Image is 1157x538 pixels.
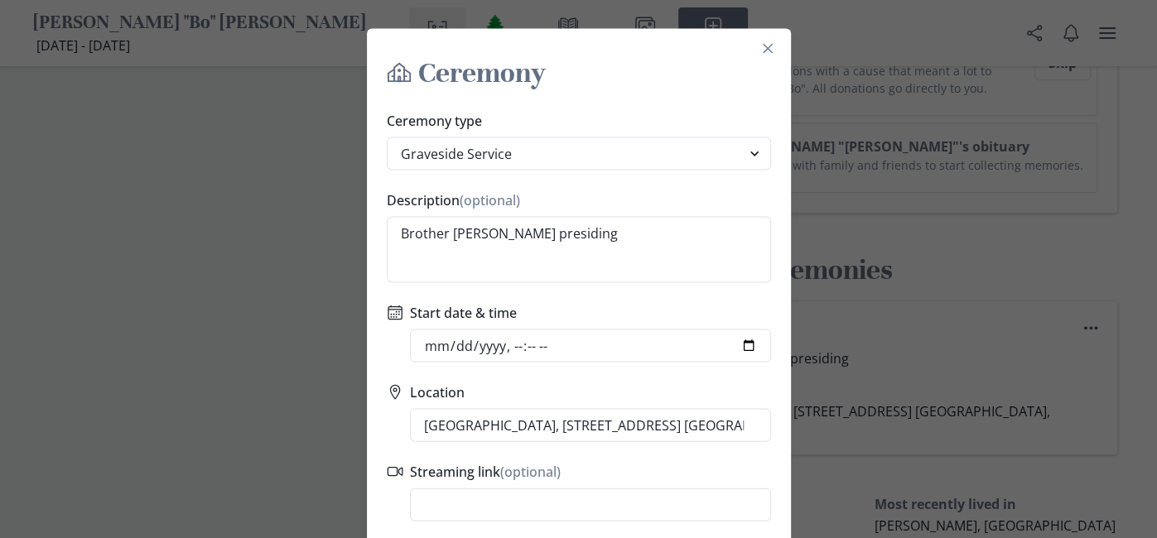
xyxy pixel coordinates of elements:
label: Ceremony type [387,111,761,131]
label: Streaming link [410,462,761,482]
textarea: Brother [PERSON_NAME] presiding [387,217,771,283]
button: Close [754,36,781,62]
span: (optional) [460,191,520,209]
label: Location [410,382,761,402]
span: (optional) [500,463,561,481]
label: Start date & time [410,303,761,323]
span: Ceremony [418,55,546,91]
label: Description [387,190,761,210]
